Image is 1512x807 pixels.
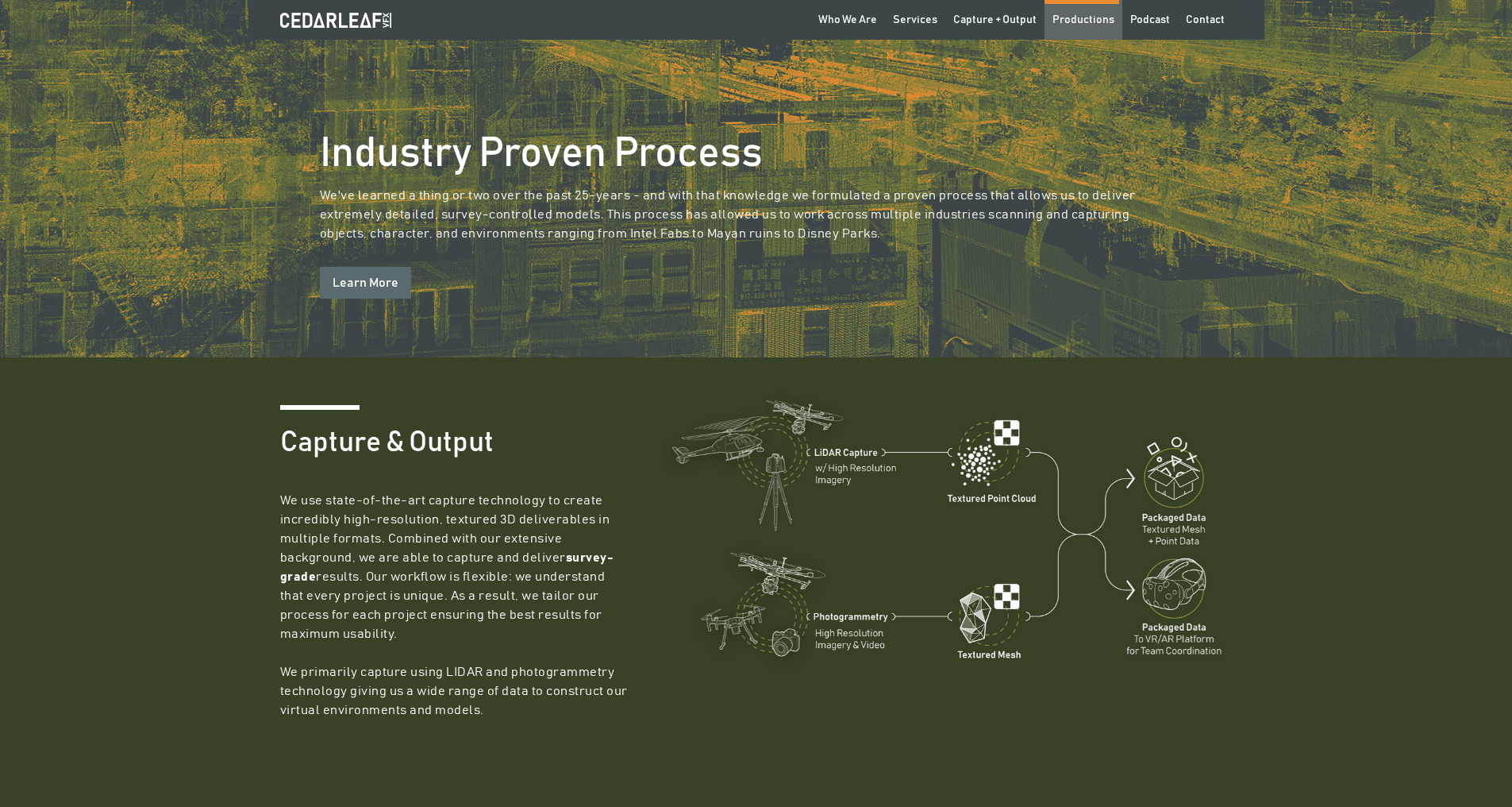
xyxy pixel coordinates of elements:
p: We use state-of-the-art capture technology to create incredibly high-resolution, textured 3D deli... [280,491,661,720]
a: Learn More [320,267,411,299]
div: Contact [1186,12,1225,28]
div: Services [893,12,937,28]
div: Capture + Output [953,12,1037,28]
p: We've learned a thing or two over the past 25-years - and with that knowledge we formulated a pro... [320,186,1193,243]
h1: Industry Proven Process [320,130,1193,178]
div: Who We Are [818,12,877,28]
div: Podcast [1130,12,1170,28]
h2: Capture & Output [280,426,661,459]
div: Productions [1052,12,1114,28]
